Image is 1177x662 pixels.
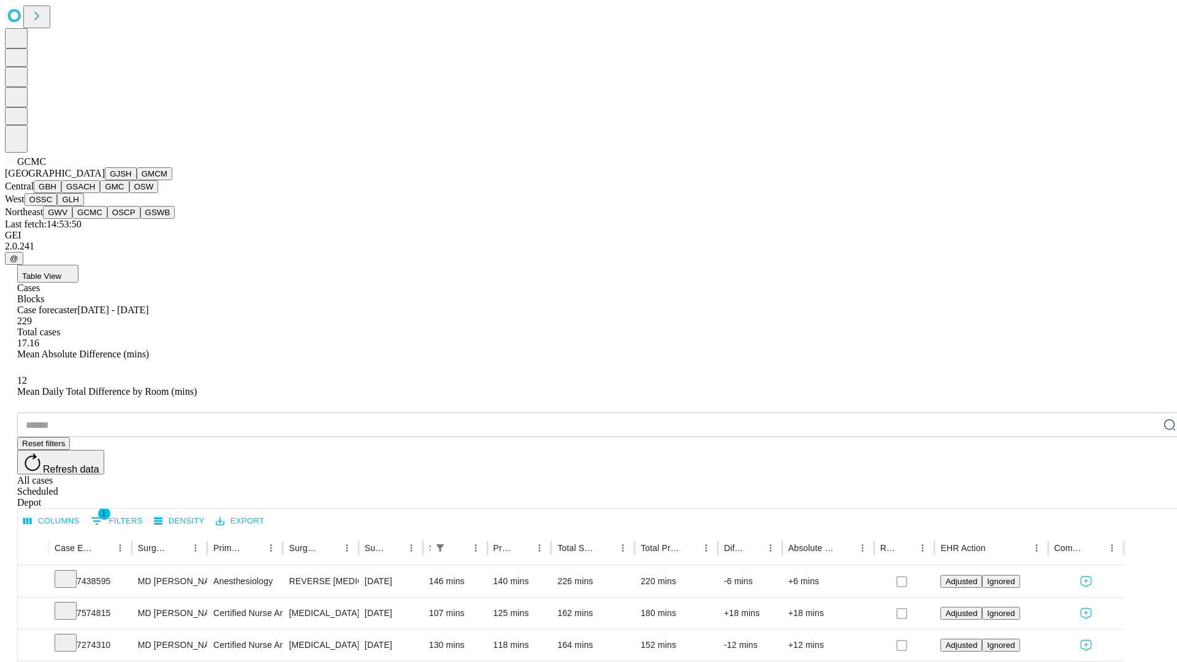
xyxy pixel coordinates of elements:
[982,639,1019,652] button: Ignored
[987,539,1004,557] button: Sort
[22,272,61,281] span: Table View
[493,598,546,629] div: 125 mins
[129,180,159,193] button: OSW
[429,630,481,661] div: 130 mins
[289,566,352,597] div: REVERSE [MEDICAL_DATA]
[57,193,83,206] button: GLH
[432,539,449,557] div: 1 active filter
[137,167,172,180] button: GMCM
[138,598,201,629] div: MD [PERSON_NAME]
[467,539,484,557] button: Menu
[641,543,679,553] div: Total Predicted Duration
[982,607,1019,620] button: Ignored
[1028,539,1045,557] button: Menu
[945,577,977,586] span: Adjusted
[365,566,417,597] div: [DATE]
[5,168,105,178] span: [GEOGRAPHIC_DATA]
[557,566,628,597] div: 226 mins
[641,566,712,597] div: 220 mins
[17,305,77,315] span: Case forecaster
[72,206,107,219] button: GCMC
[151,512,208,531] button: Density
[112,539,129,557] button: Menu
[386,539,403,557] button: Sort
[61,180,100,193] button: GSACH
[940,575,982,588] button: Adjusted
[641,630,712,661] div: 152 mins
[17,375,27,386] span: 12
[17,338,39,348] span: 17.16
[788,543,836,553] div: Absolute Difference
[289,630,352,661] div: [MEDICAL_DATA] KNEE TOTAL
[262,539,280,557] button: Menu
[213,566,276,597] div: Anesthesiology
[289,543,319,553] div: Surgery Name
[1086,539,1103,557] button: Sort
[1103,539,1121,557] button: Menu
[429,543,430,553] div: Scheduled In Room Duration
[25,193,58,206] button: OSSC
[187,539,204,557] button: Menu
[531,539,548,557] button: Menu
[5,241,1172,252] div: 2.0.241
[5,207,43,217] span: Northeast
[77,305,148,315] span: [DATE] - [DATE]
[213,543,244,553] div: Primary Service
[365,598,417,629] div: [DATE]
[945,609,977,618] span: Adjusted
[17,386,197,397] span: Mean Daily Total Difference by Room (mins)
[20,512,83,531] button: Select columns
[365,630,417,661] div: [DATE]
[698,539,715,557] button: Menu
[17,437,70,450] button: Reset filters
[5,181,34,191] span: Central
[788,630,868,661] div: +12 mins
[24,635,42,656] button: Expand
[724,566,776,597] div: -6 mins
[5,194,25,204] span: West
[987,641,1015,650] span: Ignored
[213,598,276,629] div: Certified Nurse Anesthetist
[982,575,1019,588] button: Ignored
[321,539,338,557] button: Sort
[493,566,546,597] div: 140 mins
[450,539,467,557] button: Sort
[138,630,201,661] div: MD [PERSON_NAME] [PERSON_NAME] Md
[5,230,1172,241] div: GEI
[289,598,352,629] div: [MEDICAL_DATA] KNEE TOTAL
[100,180,129,193] button: GMC
[17,156,46,167] span: GCMC
[10,254,18,263] span: @
[98,508,110,520] span: 1
[88,511,146,531] button: Show filters
[55,543,93,553] div: Case Epic Id
[213,512,267,531] button: Export
[880,543,896,553] div: Resolved in EHR
[940,543,985,553] div: EHR Action
[724,630,776,661] div: -12 mins
[365,543,384,553] div: Surgery Date
[170,539,187,557] button: Sort
[897,539,914,557] button: Sort
[493,630,546,661] div: 118 mins
[107,206,140,219] button: OSCP
[5,219,82,229] span: Last fetch: 14:53:50
[43,464,99,474] span: Refresh data
[94,539,112,557] button: Sort
[34,180,61,193] button: GBH
[432,539,449,557] button: Show filters
[1054,543,1085,553] div: Comments
[55,566,126,597] div: 7438595
[105,167,137,180] button: GJSH
[614,539,631,557] button: Menu
[945,641,977,650] span: Adjusted
[245,539,262,557] button: Sort
[24,603,42,625] button: Expand
[788,566,868,597] div: +6 mins
[854,539,871,557] button: Menu
[55,598,126,629] div: 7574815
[987,609,1015,618] span: Ignored
[429,566,481,597] div: 146 mins
[940,607,982,620] button: Adjusted
[17,265,78,283] button: Table View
